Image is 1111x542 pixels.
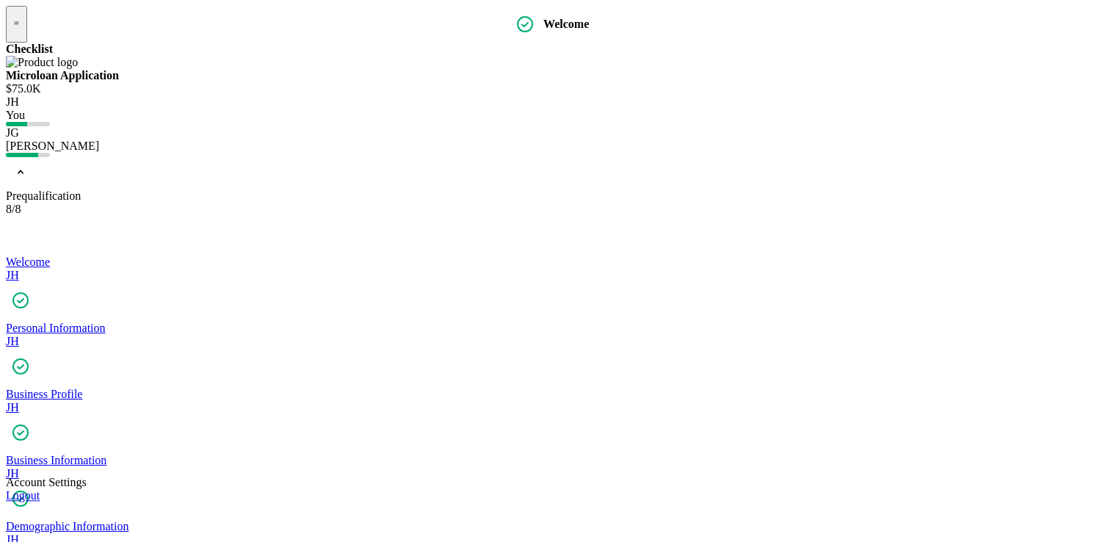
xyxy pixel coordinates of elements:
[6,335,1105,348] div: JH
[6,82,1105,95] div: $75.0K
[6,95,1105,109] div: JH
[6,454,1105,467] div: Business Information
[6,140,1105,153] div: [PERSON_NAME]
[6,269,1105,282] div: JH
[6,189,1105,203] div: Prequalification
[6,401,1105,414] div: JH
[6,467,1105,480] div: JH
[6,43,53,55] b: Checklist
[6,520,1105,533] div: Demographic Information
[6,256,1105,269] div: Welcome
[6,322,1105,335] div: Personal Information
[6,126,1105,140] div: JG
[6,476,87,489] div: Account Settings
[6,388,1105,401] div: Business Profile
[6,203,1105,216] div: 8/8
[6,69,119,82] b: Microloan Application
[6,109,1105,122] div: You
[543,18,589,30] b: Welcome
[6,56,78,69] img: Product logo
[6,489,40,502] a: Logout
